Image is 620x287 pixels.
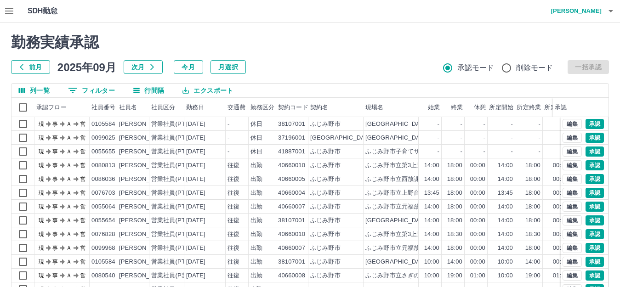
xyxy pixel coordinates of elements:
div: 往復 [228,189,239,197]
button: 編集 [563,160,582,170]
text: 事 [52,259,58,265]
text: 営 [80,135,85,141]
text: Ａ [66,259,72,265]
div: 00:00 [553,175,568,184]
div: 承認フロー [36,98,67,117]
button: 行間隔 [126,84,171,97]
div: [PERSON_NAME] [119,216,169,225]
div: 14:00 [447,258,462,266]
div: [DATE] [186,189,205,197]
div: 0055064 [91,203,115,211]
div: 0080540 [91,271,115,280]
div: 営業社員(PT契約) [151,134,199,142]
div: ふじみ野市立元福放課後児童クラブ [365,203,462,211]
div: [DATE] [186,161,205,170]
div: [DATE] [186,216,205,225]
div: 18:00 [525,161,540,170]
text: 事 [52,176,58,182]
div: 18:00 [447,189,462,197]
div: 所定開始 [488,98,515,117]
text: 現 [39,135,44,141]
div: [DATE] [186,271,205,280]
div: 社員番号 [90,98,117,117]
div: 10:00 [498,271,513,280]
text: 現 [39,272,44,279]
button: 承認 [586,202,604,212]
div: 0099968 [91,244,115,253]
div: 終業 [451,98,463,117]
div: 営業社員(P契約) [151,271,196,280]
text: 現 [39,231,44,237]
div: 社員名 [117,98,149,117]
div: [GEOGRAPHIC_DATA] [365,216,429,225]
div: 0076828 [91,230,115,239]
div: 営業社員(PT契約) [151,189,199,197]
div: 営業社員(PT契約) [151,147,199,156]
text: Ａ [66,121,72,127]
div: 承認 [555,98,567,117]
div: [GEOGRAPHIC_DATA] [310,134,374,142]
div: [DATE] [186,175,205,184]
div: 現場名 [364,98,419,117]
div: ふじみ野市 [310,258,341,266]
div: [PERSON_NAME] [119,230,169,239]
div: - [438,147,439,156]
text: 営 [80,203,85,210]
button: 月選択 [210,60,246,74]
div: 18:00 [447,161,462,170]
div: 37196001 [278,134,305,142]
div: 00:00 [470,244,485,253]
div: 18:00 [525,244,540,253]
div: 14:00 [424,244,439,253]
text: 営 [80,148,85,155]
div: - [539,147,540,156]
text: 現 [39,203,44,210]
div: 14:00 [424,230,439,239]
button: 承認 [586,188,604,198]
button: 次月 [124,60,163,74]
div: 勤務日 [186,98,204,117]
div: - [511,147,513,156]
button: 承認 [586,119,604,129]
h5: 2025年09月 [57,60,116,74]
div: 社員名 [119,98,137,117]
button: 承認 [586,160,604,170]
div: 18:00 [525,216,540,225]
div: 出勤 [250,203,262,211]
div: 18:00 [447,175,462,184]
div: 出勤 [250,175,262,184]
button: 承認 [586,215,604,225]
div: 出勤 [250,189,262,197]
div: ふじみ野市 [310,175,341,184]
text: Ａ [66,162,72,169]
div: 00:00 [553,244,568,253]
div: 休憩 [474,98,486,117]
text: 事 [52,162,58,169]
button: 編集 [563,119,582,129]
div: 往復 [228,175,239,184]
div: 0055655 [91,147,115,156]
text: Ａ [66,272,72,279]
div: 営業社員(PT契約) [151,161,199,170]
div: ふじみ野市 [310,244,341,253]
div: 00:00 [553,161,568,170]
div: 営業社員(PT契約) [151,258,199,266]
div: - [461,134,462,142]
div: 14:00 [525,258,540,266]
div: 00:00 [470,161,485,170]
div: [PERSON_NAME] [119,271,169,280]
div: [PERSON_NAME] [119,120,169,129]
div: 契約コード [278,98,308,117]
div: ふじみ野市子育てサロン （駒西放課後児童クラブ） [365,147,511,156]
div: 往復 [228,161,239,170]
div: 営業社員(PT契約) [151,244,199,253]
div: 所定終業 [517,98,541,117]
div: 営業社員(PT契約) [151,230,199,239]
button: 編集 [563,243,582,253]
div: ふじみ野市 [310,203,341,211]
div: 40660004 [278,189,305,197]
div: [PERSON_NAME] [119,161,169,170]
div: 14:00 [498,230,513,239]
button: 承認 [586,229,604,239]
button: 編集 [563,215,582,225]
